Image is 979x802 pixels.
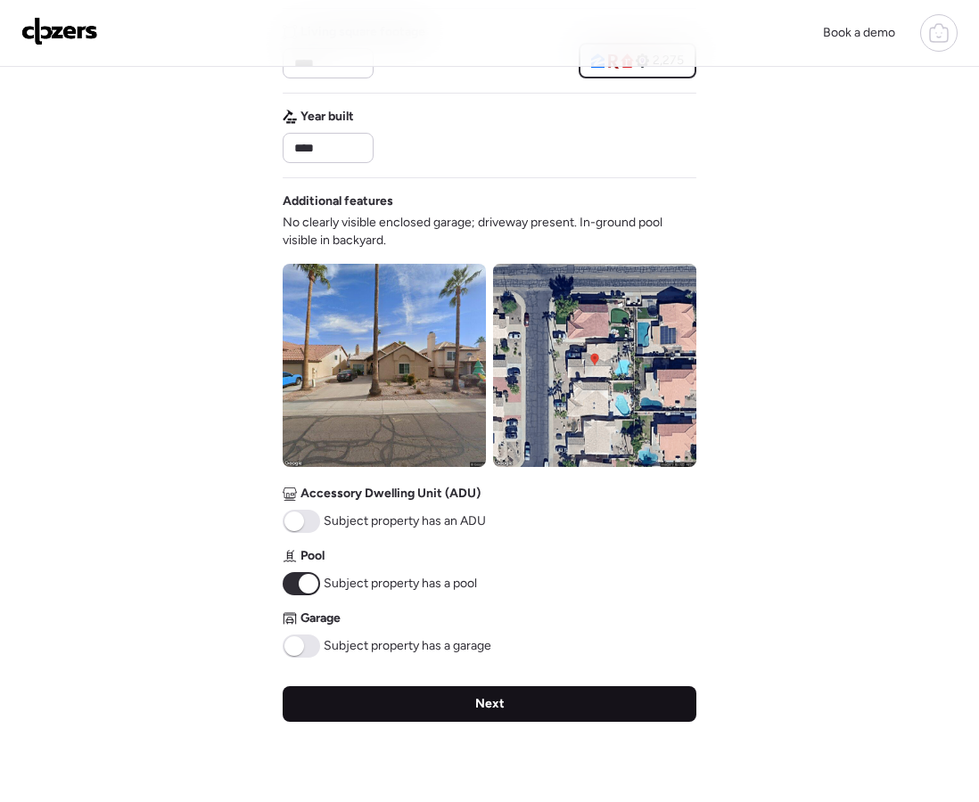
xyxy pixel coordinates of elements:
[283,214,696,250] span: No clearly visible enclosed garage; driveway present. In-ground pool visible in backyard.
[300,547,325,565] span: Pool
[21,17,98,45] img: Logo
[324,637,491,655] span: Subject property has a garage
[475,695,505,713] span: Next
[300,108,354,126] span: Year built
[283,192,393,210] span: Additional features
[300,485,481,503] span: Accessory Dwelling Unit (ADU)
[300,610,341,627] span: Garage
[823,25,895,40] span: Book a demo
[324,575,477,593] span: Subject property has a pool
[324,512,486,530] span: Subject property has an ADU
